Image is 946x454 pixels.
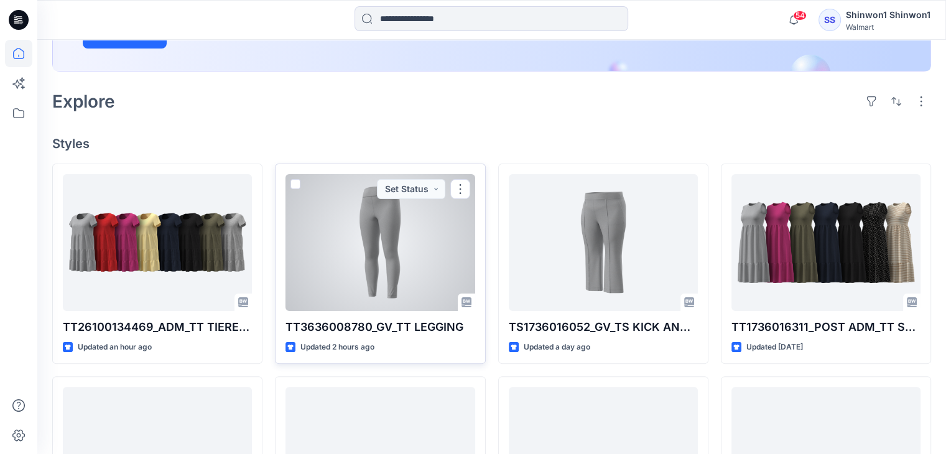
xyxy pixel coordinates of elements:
[793,11,807,21] span: 54
[78,341,152,354] p: Updated an hour ago
[509,174,698,311] a: TS1736016052_GV_TS KICK AND FLARE PANT
[285,174,475,311] a: TT3636008780_GV_TT LEGGING
[846,22,930,32] div: Walmart
[846,7,930,22] div: Shinwon1 Shinwon1
[63,318,252,336] p: TT26100134469_ADM_TT TIERED KNIT DRESS
[63,174,252,311] a: TT26100134469_ADM_TT TIERED KNIT DRESS
[731,174,920,311] a: TT1736016311_POST ADM_TT SS SLVLS TIERED KNIT DRESS
[524,341,590,354] p: Updated a day ago
[731,318,920,336] p: TT1736016311_POST ADM_TT SS SLVLS TIERED KNIT DRESS
[300,341,374,354] p: Updated 2 hours ago
[285,318,475,336] p: TT3636008780_GV_TT LEGGING
[746,341,803,354] p: Updated [DATE]
[52,136,931,151] h4: Styles
[52,91,115,111] h2: Explore
[509,318,698,336] p: TS1736016052_GV_TS KICK AND FLARE PANT
[818,9,841,31] div: SS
